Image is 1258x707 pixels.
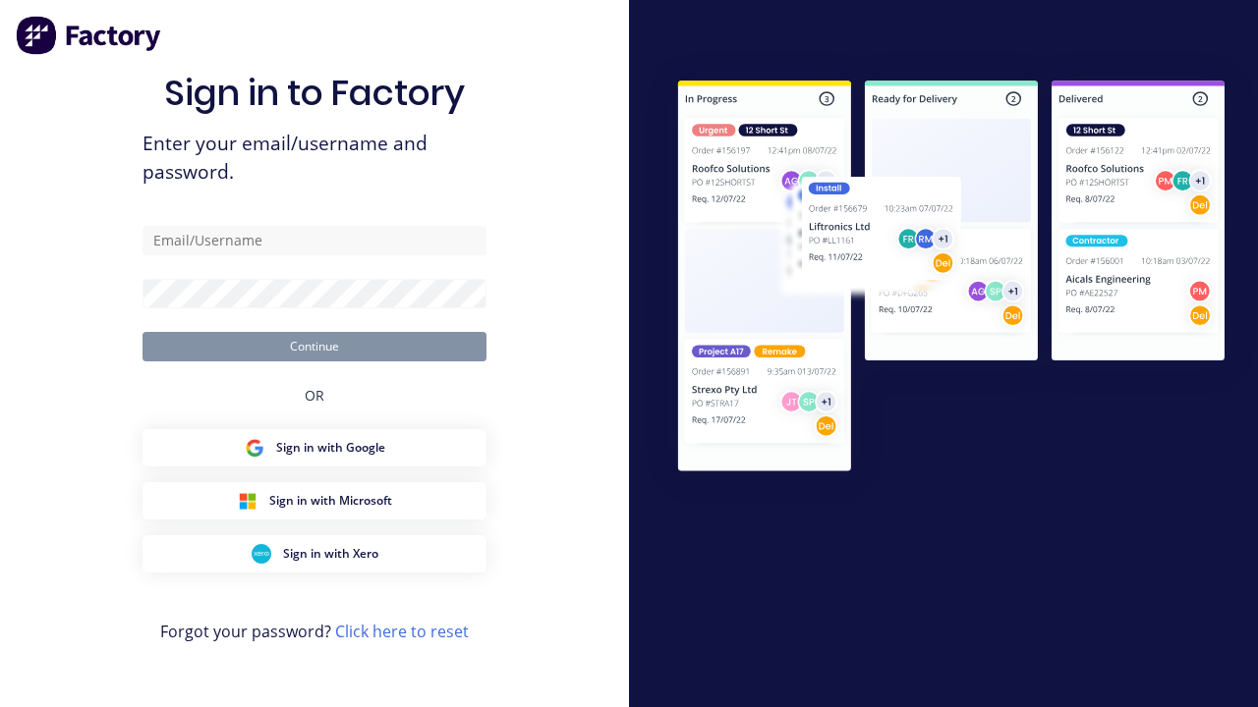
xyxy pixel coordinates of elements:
span: Enter your email/username and password. [143,130,486,187]
img: Sign in [645,50,1258,507]
input: Email/Username [143,226,486,255]
span: Forgot your password? [160,620,469,643]
button: Microsoft Sign inSign in with Microsoft [143,482,486,519]
span: Sign in with Xero [283,545,378,563]
button: Xero Sign inSign in with Xero [143,535,486,572]
img: Google Sign in [245,438,264,458]
div: OR [305,361,324,429]
img: Xero Sign in [252,544,271,564]
button: Continue [143,332,486,361]
span: Sign in with Google [276,439,385,457]
button: Google Sign inSign in with Google [143,429,486,466]
a: Click here to reset [335,621,469,642]
img: Microsoft Sign in [238,491,257,511]
img: Factory [16,16,163,55]
span: Sign in with Microsoft [269,492,392,510]
h1: Sign in to Factory [164,72,465,114]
